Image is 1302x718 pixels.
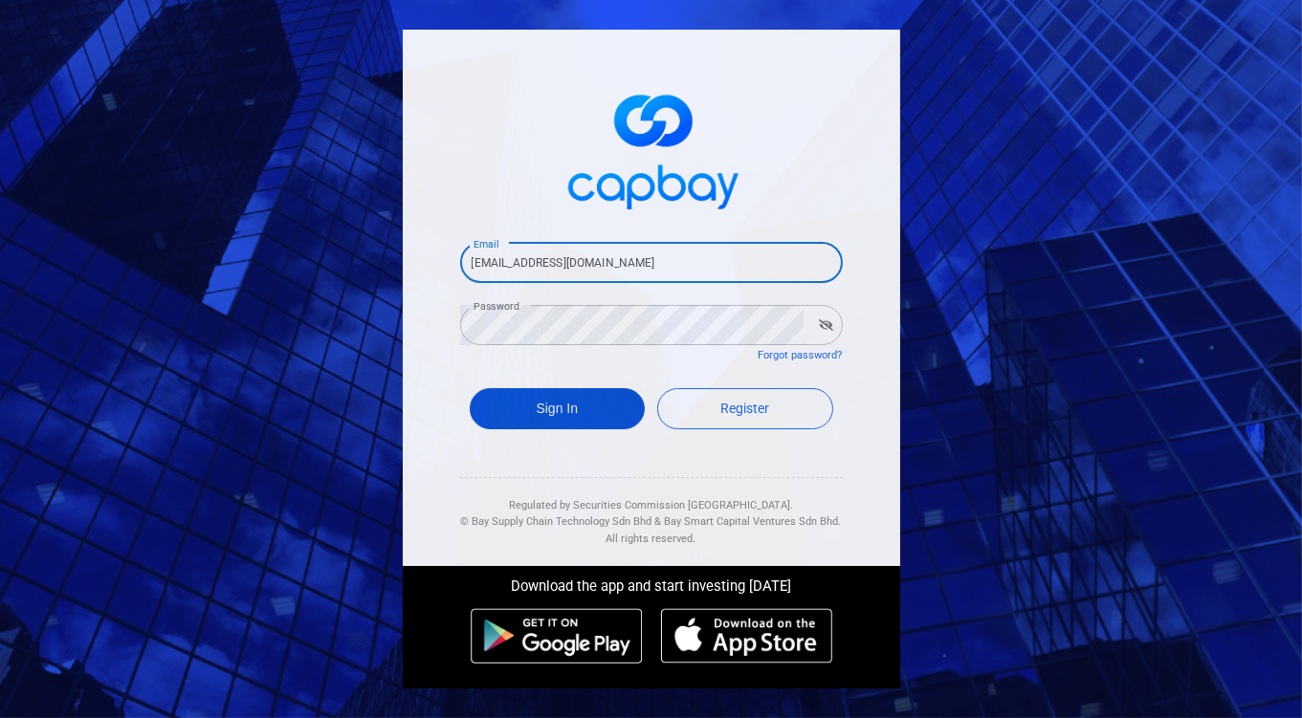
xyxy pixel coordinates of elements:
[474,299,519,314] label: Password
[657,388,833,429] a: Register
[470,388,646,429] button: Sign In
[665,515,842,528] span: Bay Smart Capital Ventures Sdn Bhd.
[461,515,652,528] span: © Bay Supply Chain Technology Sdn Bhd
[471,608,643,664] img: android
[661,608,831,664] img: ios
[474,237,498,251] label: Email
[720,401,769,416] span: Register
[759,349,843,361] a: Forgot password?
[556,77,747,220] img: logo
[460,478,843,548] div: Regulated by Securities Commission [GEOGRAPHIC_DATA]. & All rights reserved.
[388,566,915,598] div: Download the app and start investing [DATE]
